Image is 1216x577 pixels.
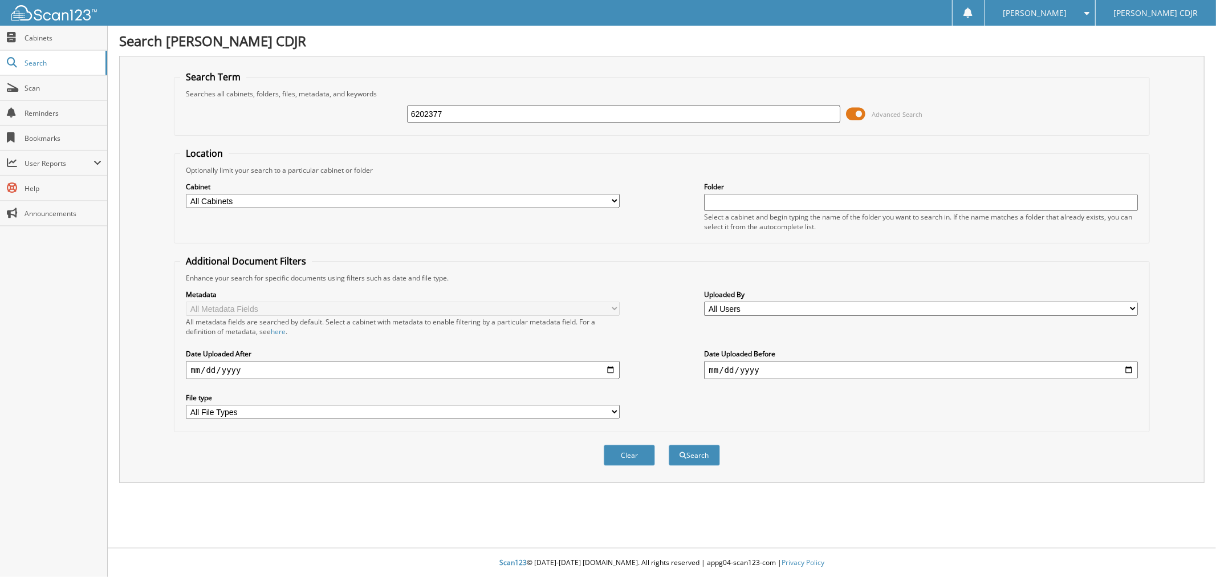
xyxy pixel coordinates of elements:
a: here [271,327,286,336]
label: Metadata [186,290,619,299]
div: Searches all cabinets, folders, files, metadata, and keywords [180,89,1144,99]
div: Optionally limit your search to a particular cabinet or folder [180,165,1144,175]
span: Scan [25,83,101,93]
input: end [704,361,1137,379]
button: Clear [604,445,655,466]
div: All metadata fields are searched by default. Select a cabinet with metadata to enable filtering b... [186,317,619,336]
iframe: Chat Widget [1159,522,1216,577]
img: scan123-logo-white.svg [11,5,97,21]
span: Announcements [25,209,101,218]
span: Search [25,58,100,68]
span: Reminders [25,108,101,118]
label: Uploaded By [704,290,1137,299]
div: Select a cabinet and begin typing the name of the folder you want to search in. If the name match... [704,212,1137,231]
span: Bookmarks [25,133,101,143]
span: User Reports [25,159,93,168]
h1: Search [PERSON_NAME] CDJR [119,31,1205,50]
span: [PERSON_NAME] [1003,10,1067,17]
div: Enhance your search for specific documents using filters such as date and file type. [180,273,1144,283]
label: Date Uploaded After [186,349,619,359]
span: Advanced Search [872,110,922,119]
legend: Search Term [180,71,246,83]
span: Cabinets [25,33,101,43]
span: Scan123 [499,558,527,567]
button: Search [669,445,720,466]
label: Cabinet [186,182,619,192]
legend: Location [180,147,229,160]
legend: Additional Document Filters [180,255,312,267]
span: [PERSON_NAME] CDJR [1114,10,1198,17]
label: Folder [704,182,1137,192]
a: Privacy Policy [782,558,824,567]
label: Date Uploaded Before [704,349,1137,359]
span: Help [25,184,101,193]
input: start [186,361,619,379]
label: File type [186,393,619,403]
div: © [DATE]-[DATE] [DOMAIN_NAME]. All rights reserved | appg04-scan123-com | [108,549,1216,577]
